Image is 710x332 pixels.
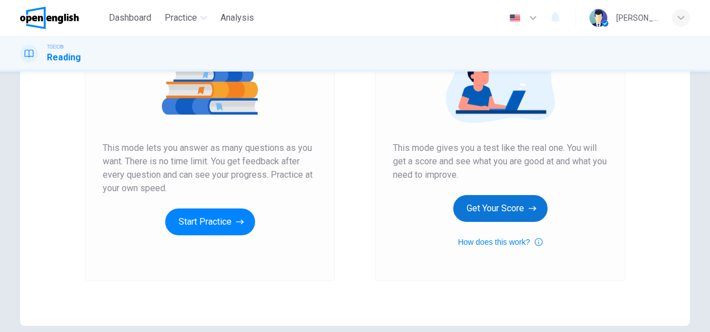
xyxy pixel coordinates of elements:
img: Profile picture [589,9,607,27]
button: Practice [160,8,212,28]
span: This mode gives you a test like the real one. You will get a score and see what you are good at a... [393,141,607,182]
span: TOEIC® [47,43,64,51]
img: en [508,14,522,22]
a: OpenEnglish logo [20,7,104,29]
button: Dashboard [104,8,156,28]
button: Analysis [216,8,258,28]
button: How does this work? [458,235,542,249]
button: Get Your Score [453,195,548,222]
div: [PERSON_NAME] [616,11,659,25]
button: Start Practice [165,208,255,235]
h1: Reading [47,51,81,64]
span: Practice [165,11,197,25]
img: OpenEnglish logo [20,7,79,29]
span: Dashboard [109,11,151,25]
span: This mode lets you answer as many questions as you want. There is no time limit. You get feedback... [103,141,317,195]
span: Analysis [220,11,254,25]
